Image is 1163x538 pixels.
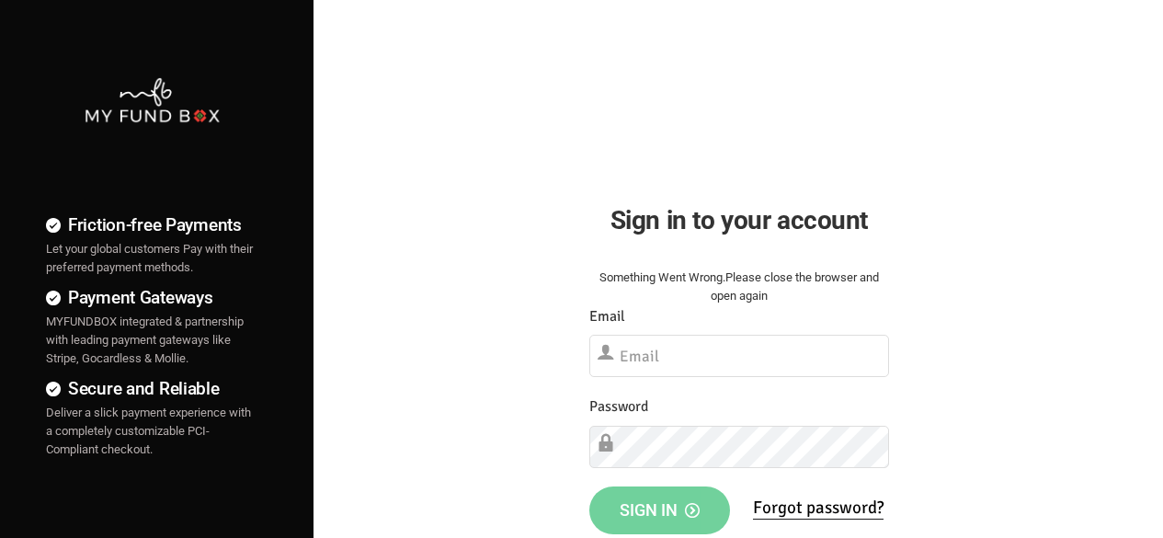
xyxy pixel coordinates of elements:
[46,406,251,456] span: Deliver a slick payment experience with a completely customizable PCI-Compliant checkout.
[589,200,889,240] h2: Sign in to your account
[753,497,884,520] a: Forgot password?
[84,76,221,124] img: mfbwhite.png
[46,212,258,238] h4: Friction-free Payments
[589,486,730,534] button: Sign in
[620,500,700,520] span: Sign in
[46,284,258,311] h4: Payment Gateways
[46,375,258,402] h4: Secure and Reliable
[46,315,244,365] span: MYFUNDBOX integrated & partnership with leading payment gateways like Stripe, Gocardless & Mollie.
[589,269,889,305] div: Something Went Wrong.Please close the browser and open again
[589,335,889,377] input: Email
[589,395,648,418] label: Password
[589,305,625,328] label: Email
[46,242,253,274] span: Let your global customers Pay with their preferred payment methods.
